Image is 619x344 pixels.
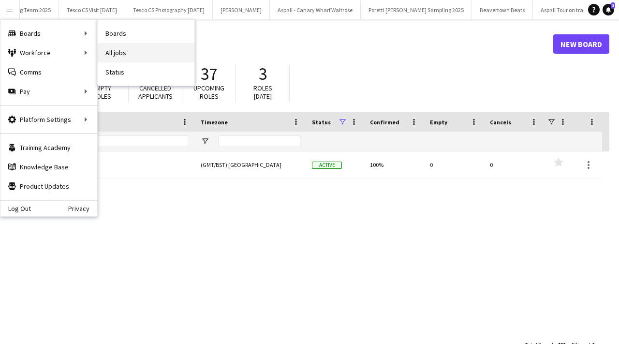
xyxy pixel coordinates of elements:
[0,43,97,62] div: Workforce
[125,0,213,19] button: Tesco CS Photography [DATE]
[424,151,484,178] div: 0
[312,162,342,169] span: Active
[138,84,173,101] span: Cancelled applicants
[68,205,97,212] a: Privacy
[370,119,399,126] span: Confirmed
[611,2,615,9] span: 1
[253,84,272,101] span: Roles [DATE]
[92,84,111,101] span: Empty roles
[533,0,610,19] button: Aspall Tour on trade 2025
[218,135,300,147] input: Timezone Filter Input
[40,135,189,147] input: Board name Filter Input
[270,0,361,19] button: Aspall - Canary Wharf Waitrose
[98,43,194,62] a: All jobs
[603,4,614,15] a: 1
[213,0,270,19] button: [PERSON_NAME]
[259,63,267,85] span: 3
[0,62,97,82] a: Comms
[201,137,209,146] button: Open Filter Menu
[98,24,194,43] a: Boards
[23,151,189,179] a: Beavertown [DATE]
[484,151,544,178] div: 0
[98,62,194,82] a: Status
[59,0,125,19] button: Tesco CS Visit [DATE]
[201,63,217,85] span: 37
[195,151,306,178] div: (GMT/BST) [GEOGRAPHIC_DATA]
[0,138,97,157] a: Training Academy
[0,177,97,196] a: Product Updates
[0,110,97,129] div: Platform Settings
[364,151,424,178] div: 100%
[17,37,553,51] h1: Boards
[553,34,609,54] a: New Board
[0,205,31,212] a: Log Out
[201,119,228,126] span: Timezone
[312,119,331,126] span: Status
[472,0,533,19] button: Beavertown Beats
[0,157,97,177] a: Knowledge Base
[0,24,97,43] div: Boards
[430,119,447,126] span: Empty
[361,0,472,19] button: Poretti [PERSON_NAME] Sampling 2025
[0,82,97,101] div: Pay
[490,119,511,126] span: Cancels
[193,84,224,101] span: Upcoming roles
